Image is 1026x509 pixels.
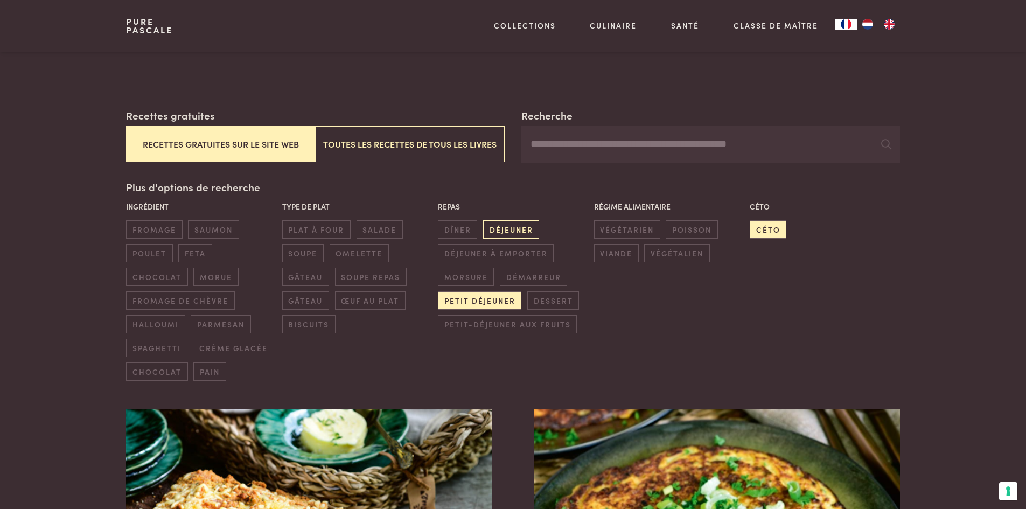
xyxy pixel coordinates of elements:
a: Classe de maître [734,20,818,31]
span: soupe repas [335,268,407,285]
span: végétarien [594,220,660,238]
span: végétalien [644,244,709,262]
span: spaghetti [126,339,187,357]
span: morsure [438,268,494,285]
span: déjeuner [483,220,539,238]
p: Type de plat [282,201,432,212]
span: dessert [527,291,579,309]
span: saumon [188,220,239,238]
p: Repas [438,201,588,212]
span: petit déjeuner [438,291,521,309]
span: salade [357,220,403,238]
a: Santé [671,20,699,31]
a: Collections [494,20,556,31]
span: viande [594,244,639,262]
a: EN [878,19,900,30]
ul: Language list [857,19,900,30]
span: soupe [282,244,324,262]
span: déjeuner à emporter [438,244,554,262]
label: Recherche [521,108,573,123]
span: gâteau [282,268,329,285]
div: Language [835,19,857,30]
p: Céto [750,201,900,212]
a: NL [857,19,878,30]
span: plat à four [282,220,351,238]
span: petit-déjeuner aux fruits [438,315,577,333]
span: fromage [126,220,182,238]
a: PurePascale [126,17,173,34]
span: poisson [666,220,717,238]
span: démarreur [500,268,567,285]
span: chocolat [126,362,187,380]
button: Recettes gratuites sur le site web [126,126,315,162]
p: Régime alimentaire [594,201,744,212]
span: feta [178,244,212,262]
button: Toutes les recettes de tous les livres [315,126,504,162]
button: Vos préférences en matière de consentement pour les technologies de suivi [999,482,1017,500]
span: biscuits [282,315,336,333]
a: Culinaire [590,20,637,31]
span: chocolat [126,268,187,285]
span: parmesan [191,315,250,333]
span: halloumi [126,315,185,333]
span: gâteau [282,291,329,309]
span: poulet [126,244,172,262]
span: fromage de chèvre [126,291,234,309]
span: omelette [330,244,389,262]
span: dîner [438,220,477,238]
span: crème glacée [193,339,274,357]
span: morue [193,268,238,285]
p: Ingrédient [126,201,276,212]
label: Recettes gratuites [126,108,215,123]
aside: Language selected: Français [835,19,900,30]
a: FR [835,19,857,30]
span: œuf au plat [335,291,406,309]
span: pain [193,362,226,380]
span: céto [750,220,786,238]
